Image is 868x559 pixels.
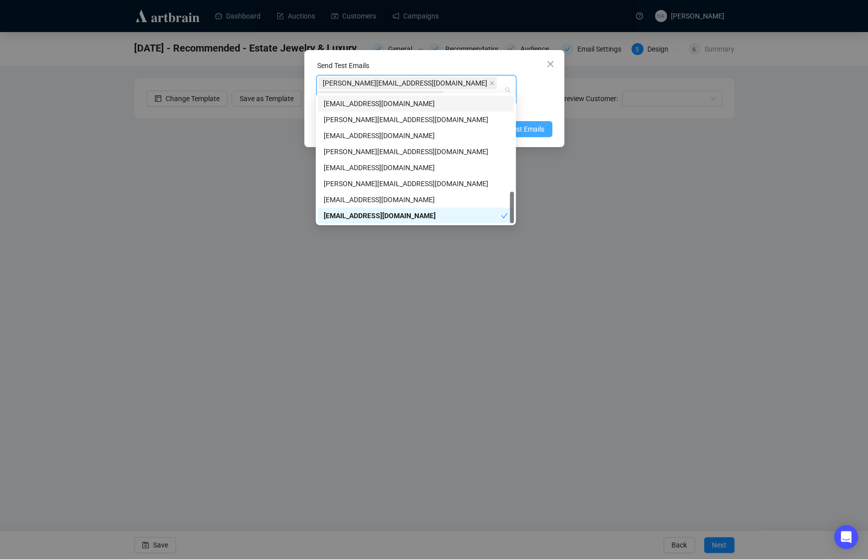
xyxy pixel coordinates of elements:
[323,78,487,89] span: [PERSON_NAME][EMAIL_ADDRESS][DOMAIN_NAME]
[489,81,494,86] span: close
[324,130,508,141] div: [EMAIL_ADDRESS][DOMAIN_NAME]
[324,210,501,221] div: [EMAIL_ADDRESS][DOMAIN_NAME]
[492,124,544,135] span: Send Test Emails
[318,176,514,192] div: daniel@lelandlittle.com
[318,91,443,103] span: muriah@lelandlittle.com
[324,178,508,189] div: [PERSON_NAME][EMAIL_ADDRESS][DOMAIN_NAME]
[834,525,858,549] div: Open Intercom Messenger
[546,60,554,68] span: close
[323,92,434,103] span: [EMAIL_ADDRESS][DOMAIN_NAME]
[542,56,558,72] button: Close
[318,160,514,176] div: allie@lelandlittle.com
[318,77,497,89] span: robyn@lelandlittle.com
[318,144,514,160] div: christina@lelandlittle.com
[324,114,508,125] div: [PERSON_NAME][EMAIL_ADDRESS][DOMAIN_NAME]
[318,96,514,112] div: mt@lelandlittle.com
[317,62,369,70] label: Send Test Emails
[324,98,508,109] div: [EMAIL_ADDRESS][DOMAIN_NAME]
[318,112,514,128] div: emilyk@lelandlittle.com
[318,192,514,208] div: allie@llauctions.com
[501,212,508,219] span: check
[324,162,508,173] div: [EMAIL_ADDRESS][DOMAIN_NAME]
[324,146,508,157] div: [PERSON_NAME][EMAIL_ADDRESS][DOMAIN_NAME]
[318,128,514,144] div: adar.g@artbrain.co
[318,208,514,224] div: muriah@lelandlittle.com
[324,194,508,205] div: [EMAIL_ADDRESS][DOMAIN_NAME]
